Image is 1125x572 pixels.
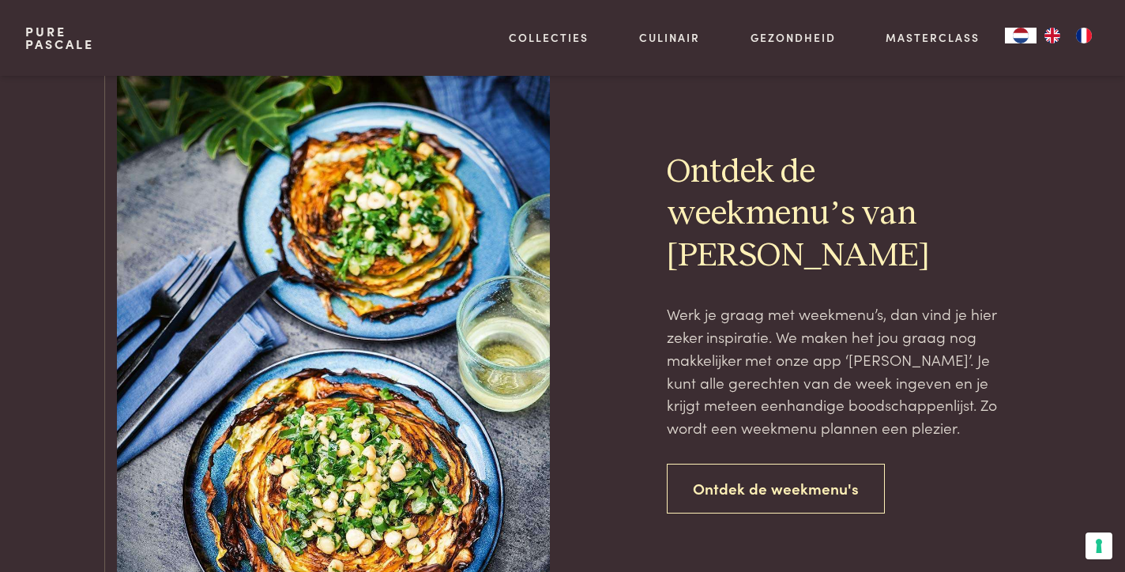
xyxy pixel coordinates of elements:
[1037,28,1068,43] a: EN
[25,25,94,51] a: PurePascale
[751,29,836,46] a: Gezondheid
[1085,532,1112,559] button: Uw voorkeuren voor toestemming voor trackingtechnologieën
[886,29,980,46] a: Masterclass
[509,29,589,46] a: Collecties
[1068,28,1100,43] a: FR
[1005,28,1037,43] div: Language
[1005,28,1100,43] aside: Language selected: Nederlands
[667,464,885,514] a: Ontdek de weekmenu's
[1037,28,1100,43] ul: Language list
[667,303,1008,438] p: Werk je graag met weekmenu’s, dan vind je hier zeker inspiratie. We maken het jou graag nog makke...
[1005,28,1037,43] a: NL
[667,152,1008,277] h2: Ontdek de weekmenu’s van [PERSON_NAME]
[639,29,700,46] a: Culinair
